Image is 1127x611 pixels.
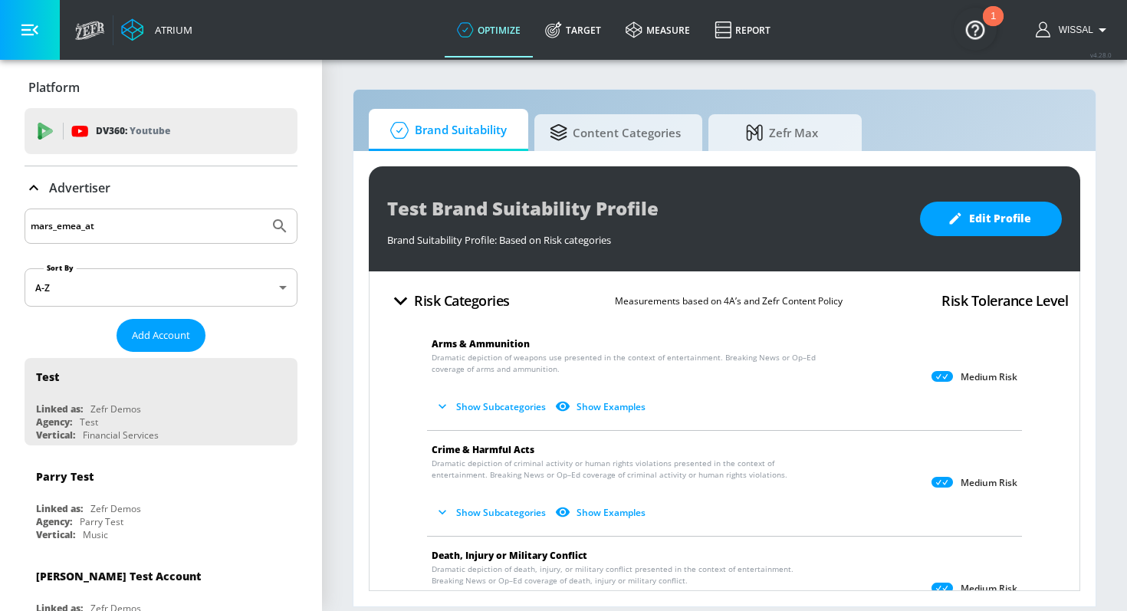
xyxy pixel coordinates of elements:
[552,500,652,525] button: Show Examples
[36,429,75,442] div: Vertical:
[954,8,997,51] button: Open Resource Center, 1 new notification
[130,123,170,139] p: Youtube
[432,563,824,586] span: Dramatic depiction of death, injury, or military conflict presented in the context of entertainme...
[533,2,613,57] a: Target
[25,358,297,445] div: TestLinked as:Zefr DemosAgency:TestVertical:Financial Services
[25,66,297,109] div: Platform
[384,112,507,149] span: Brand Suitability
[25,268,297,307] div: A-Z
[132,327,190,344] span: Add Account
[90,402,141,416] div: Zefr Demos
[80,515,123,528] div: Parry Test
[25,458,297,545] div: Parry TestLinked as:Zefr DemosAgency:Parry TestVertical:Music
[991,16,996,36] div: 1
[36,528,75,541] div: Vertical:
[432,337,530,350] span: Arms & Ammunition
[702,2,783,57] a: Report
[387,225,905,247] div: Brand Suitability Profile: Based on Risk categories
[36,402,83,416] div: Linked as:
[961,477,1017,489] p: Medium Risk
[121,18,192,41] a: Atrium
[25,166,297,209] div: Advertiser
[36,502,83,515] div: Linked as:
[49,179,110,196] p: Advertiser
[951,209,1031,228] span: Edit Profile
[550,114,681,151] span: Content Categories
[96,123,170,140] p: DV360:
[36,469,94,484] div: Parry Test
[36,569,201,583] div: [PERSON_NAME] Test Account
[25,108,297,154] div: DV360: Youtube
[961,371,1017,383] p: Medium Risk
[90,502,141,515] div: Zefr Demos
[149,23,192,37] div: Atrium
[36,515,72,528] div: Agency:
[941,290,1068,311] h4: Risk Tolerance Level
[28,79,80,96] p: Platform
[1053,25,1093,35] span: login as: wissal.elhaddaoui@zefr.com
[36,416,72,429] div: Agency:
[80,416,98,429] div: Test
[414,290,510,311] h4: Risk Categories
[1036,21,1112,39] button: Wissal
[432,394,552,419] button: Show Subcategories
[445,2,533,57] a: optimize
[432,549,587,562] span: Death, Injury or Military Conflict
[36,370,59,384] div: Test
[44,263,77,273] label: Sort By
[31,216,263,236] input: Search by name
[381,283,516,319] button: Risk Categories
[961,583,1017,595] p: Medium Risk
[613,2,702,57] a: measure
[83,429,159,442] div: Financial Services
[263,209,297,243] button: Submit Search
[83,528,108,541] div: Music
[1090,51,1112,59] span: v 4.28.0
[432,352,824,375] span: Dramatic depiction of weapons use presented in the context of entertainment. Breaking News or Op–...
[432,500,552,525] button: Show Subcategories
[615,293,843,309] p: Measurements based on 4A’s and Zefr Content Policy
[552,394,652,419] button: Show Examples
[724,114,840,151] span: Zefr Max
[117,319,205,352] button: Add Account
[432,443,534,456] span: Crime & Harmful Acts
[432,458,824,481] span: Dramatic depiction of criminal activity or human rights violations presented in the context of en...
[920,202,1062,236] button: Edit Profile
